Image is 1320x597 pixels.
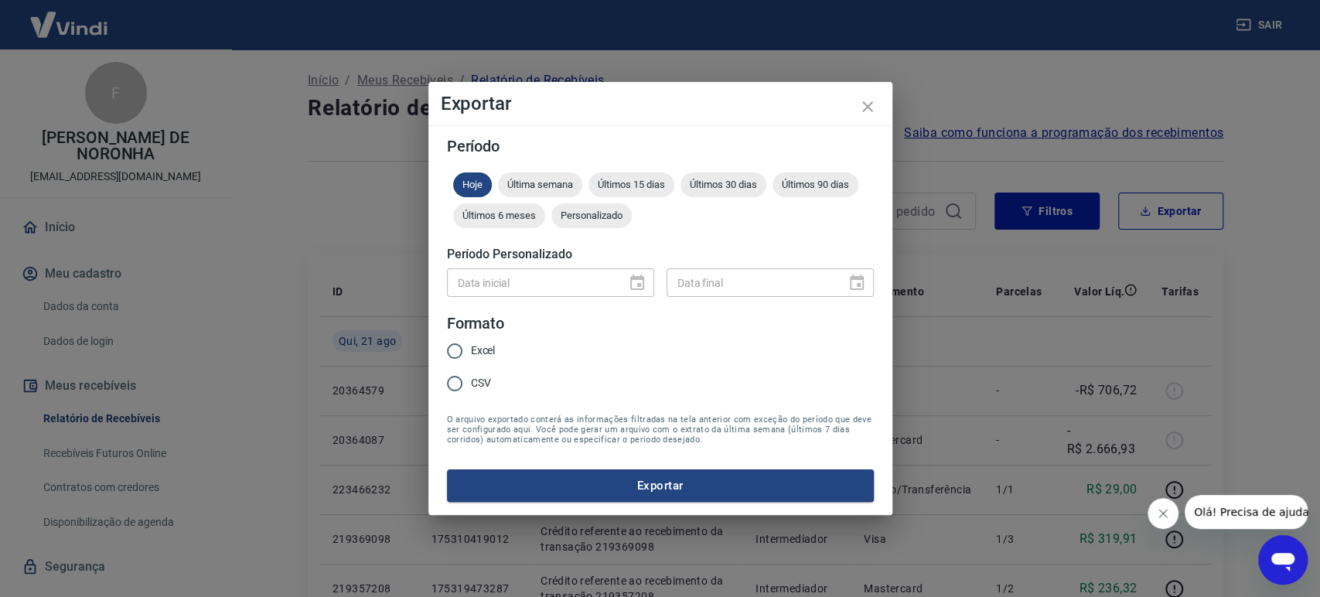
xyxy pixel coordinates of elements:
h5: Período [447,138,874,154]
div: Últimos 6 meses [453,203,545,228]
h5: Período Personalizado [447,247,874,262]
iframe: Mensagem da empresa [1185,495,1308,529]
input: DD/MM/YYYY [667,268,835,297]
span: Olá! Precisa de ajuda? [9,11,130,23]
span: Últimos 30 dias [680,179,766,190]
div: Personalizado [551,203,632,228]
button: Exportar [447,469,874,502]
button: close [849,88,886,125]
span: Hoje [453,179,492,190]
div: Últimos 90 dias [773,172,858,197]
span: Últimos 15 dias [588,179,674,190]
span: Últimos 6 meses [453,210,545,221]
span: Excel [471,343,496,359]
h4: Exportar [441,94,880,113]
iframe: Fechar mensagem [1148,498,1178,529]
div: Hoje [453,172,492,197]
span: Personalizado [551,210,632,221]
input: DD/MM/YYYY [447,268,616,297]
span: O arquivo exportado conterá as informações filtradas na tela anterior com exceção do período que ... [447,414,874,445]
span: Últimos 90 dias [773,179,858,190]
legend: Formato [447,312,505,335]
div: Últimos 15 dias [588,172,674,197]
div: Últimos 30 dias [680,172,766,197]
span: CSV [471,375,491,391]
div: Última semana [498,172,582,197]
span: Última semana [498,179,582,190]
iframe: Botão para abrir a janela de mensagens [1258,535,1308,585]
